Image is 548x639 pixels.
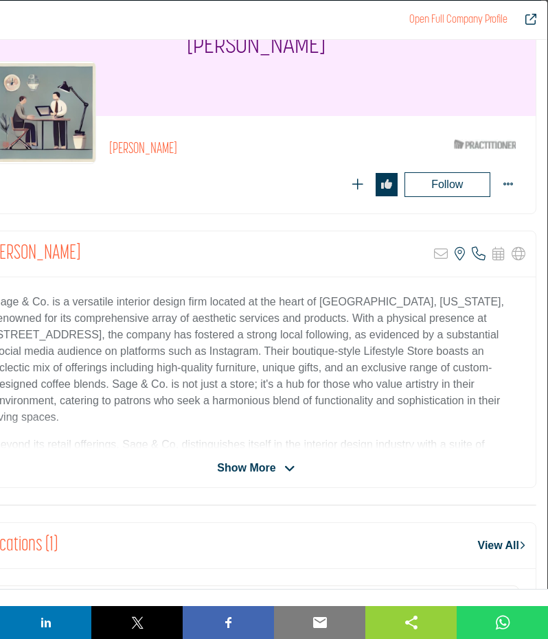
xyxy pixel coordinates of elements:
span: Show More [217,460,275,476]
img: ASID Qualified Practitioners [454,136,516,153]
button: More Options [497,173,519,196]
img: twitter sharing button [129,614,146,631]
button: Redirect to login [404,172,490,197]
img: whatsapp sharing button [494,614,511,631]
button: Redirect to login page [347,173,369,196]
a: View All [478,537,525,554]
button: Redirect to login page [376,173,398,196]
a: Redirect to rachel-paup [514,12,536,28]
h2: [PERSON_NAME] [109,141,444,159]
img: sharethis sharing button [403,614,420,631]
img: email sharing button [312,614,328,631]
img: facebook sharing button [220,614,237,631]
a: Redirect to rachel-paup [409,14,507,25]
img: linkedin sharing button [38,614,54,631]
